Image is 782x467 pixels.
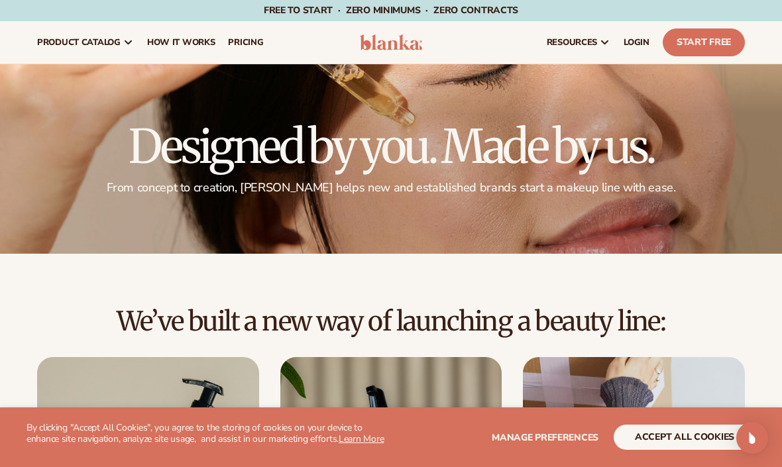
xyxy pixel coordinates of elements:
span: LOGIN [624,37,649,48]
button: accept all cookies [614,425,755,450]
a: pricing [221,21,270,64]
button: Manage preferences [492,425,598,450]
a: Start Free [663,28,745,56]
span: How It Works [147,37,215,48]
a: resources [540,21,617,64]
p: By clicking "Accept All Cookies", you agree to the storing of cookies on your device to enhance s... [27,423,391,445]
a: How It Works [140,21,222,64]
span: Free to start · ZERO minimums · ZERO contracts [264,4,518,17]
h1: Designed by you. Made by us. [37,123,745,170]
a: product catalog [30,21,140,64]
a: Learn More [339,433,384,445]
span: resources [547,37,597,48]
p: From concept to creation, [PERSON_NAME] helps new and established brands start a makeup line with... [37,180,745,195]
span: Manage preferences [492,431,598,444]
img: logo [360,34,422,50]
span: pricing [228,37,263,48]
span: product catalog [37,37,121,48]
h2: We’ve built a new way of launching a beauty line: [37,307,745,336]
a: LOGIN [617,21,656,64]
div: Open Intercom Messenger [736,422,768,454]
